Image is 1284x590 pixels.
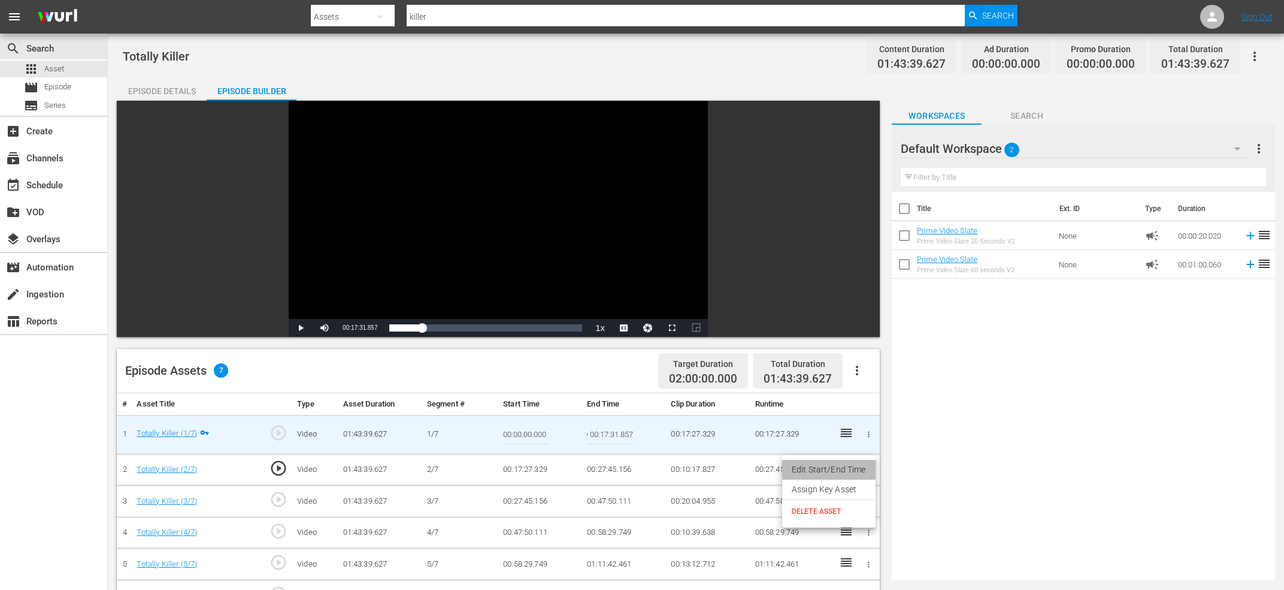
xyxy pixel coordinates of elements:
[1241,12,1273,22] a: Sign Out
[782,480,876,499] li: Assign Key Asset
[982,5,1014,26] span: Search
[792,506,866,517] span: DELETE ASSET
[29,3,86,31] img: ans4CAIJ8jUAAAAAAAAAAAAAAAAAAAAAAAAgQb4GAAAAAAAAAAAAAAAAAAAAAAAAJMjXAAAAAAAAAAAAAAAAAAAAAAAAgAT5G...
[7,10,22,24] span: menu
[782,460,876,480] li: Edit Start/End Time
